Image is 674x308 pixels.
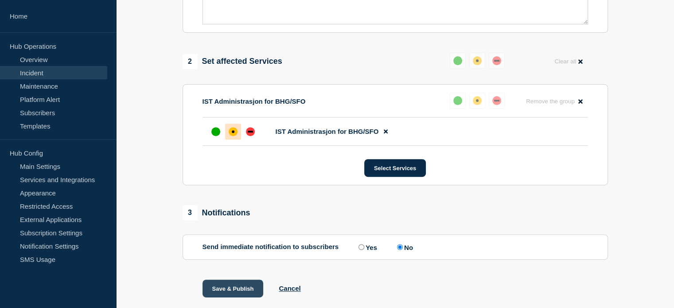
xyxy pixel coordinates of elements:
p: IST Administrasjon for BHG/SFO [203,97,306,105]
div: Set affected Services [183,54,282,69]
button: Cancel [279,285,300,292]
div: up [211,127,220,136]
div: up [453,96,462,105]
button: Save & Publish [203,280,264,297]
p: Send immediate notification to subscribers [203,243,339,251]
button: up [450,93,466,109]
button: Select Services [364,159,426,177]
div: affected [229,127,238,136]
span: Remove the group [526,98,575,105]
div: down [246,127,255,136]
div: Notifications [183,205,250,220]
button: up [450,53,466,69]
button: down [489,93,505,109]
span: 3 [183,205,198,220]
button: affected [469,53,485,69]
input: Yes [358,244,364,250]
button: down [489,53,505,69]
div: down [492,96,501,105]
input: No [397,244,403,250]
div: up [453,56,462,65]
span: 2 [183,54,198,69]
div: affected [473,96,482,105]
button: affected [469,93,485,109]
button: Remove the group [521,93,588,110]
span: IST Administrasjon for BHG/SFO [276,128,379,135]
div: affected [473,56,482,65]
div: down [492,56,501,65]
div: Send immediate notification to subscribers [203,243,588,251]
button: Clear all [549,53,588,70]
label: No [395,243,413,251]
label: Yes [356,243,377,251]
